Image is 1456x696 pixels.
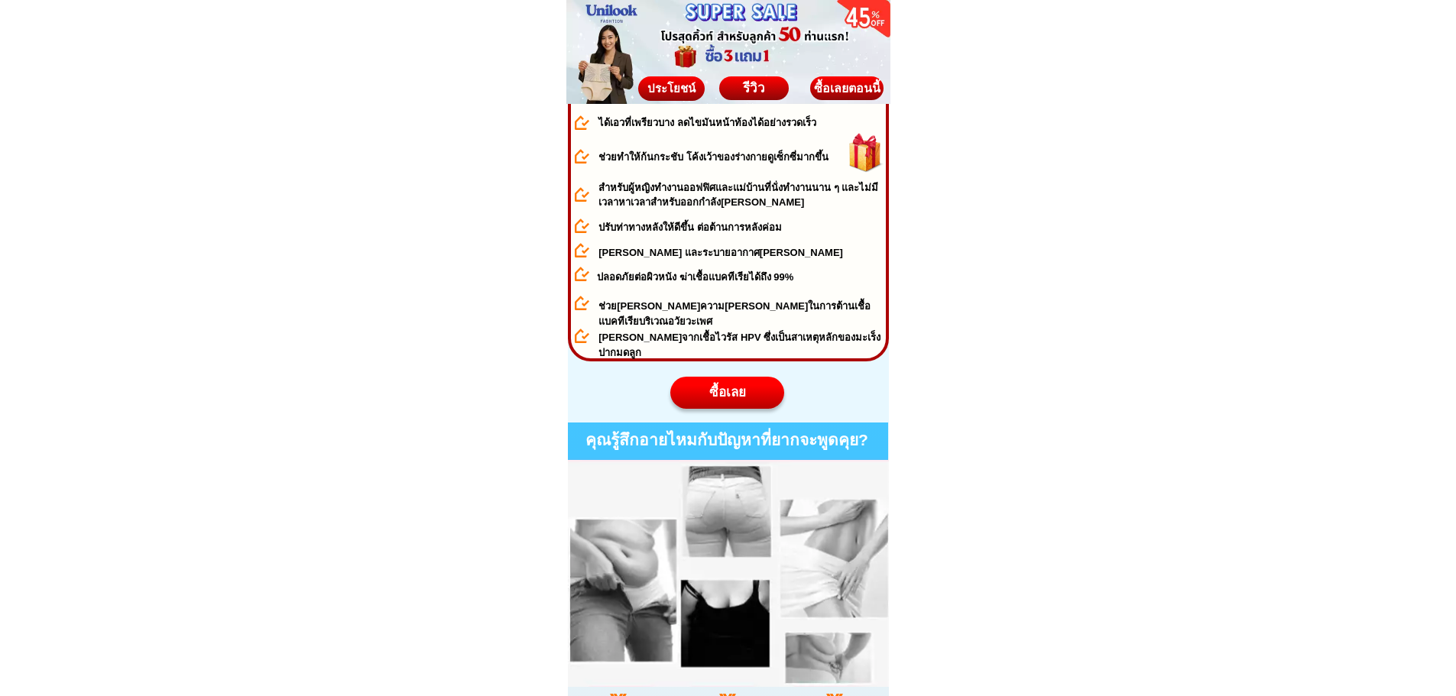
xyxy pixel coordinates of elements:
[598,220,884,235] h4: ปรับท่าทางหลังให้ดีขึ้น ต่อต้านการหลังค่อม
[598,330,884,360] h4: [PERSON_NAME]จากเชื้อไวรัส HPV ซึ่งเป็นสาเหตุหลักของมะเร็งปากมดลูก
[597,270,883,285] h4: ปลอดภัยต่อผิวหนัง ฆ่าเชื้อแบคทีเรียได้ถึง 99%
[598,245,884,261] h4: [PERSON_NAME] และระบายอากาศ[PERSON_NAME]
[666,382,788,403] div: ซื้อเลย
[718,78,790,98] div: รีวิว
[809,82,885,95] div: ซื้อเลยตอนนี้
[598,115,884,131] h4: ได้เอวที่เพรียวบาง ลดไขมันหน้าท้องได้อย่างรวดเร็ว
[598,150,884,165] h4: ช่วยทำให้ก้นกระชับ โค้งเว้าของร่างกายดูเซ็กซี่มากขึ้น
[568,428,887,452] h3: คุณรู้สึกอายไหมกับปัญหาที่ยากจะพูดคุย?
[598,299,884,329] h4: ช่วย[PERSON_NAME]ความ[PERSON_NAME]ในการต้านเชื้อแบคทีเรียบริเวณอวัยวะเพศ
[647,80,696,95] span: ประโยชน์
[598,180,883,210] h4: สำหรับผู้หญิงทำงานออฟฟิศและแม่บ้านที่นั่งทำงานนาน ๆ และไม่มีเวลาหาเวลาสำหรับออกกำลัง[PERSON_NAME]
